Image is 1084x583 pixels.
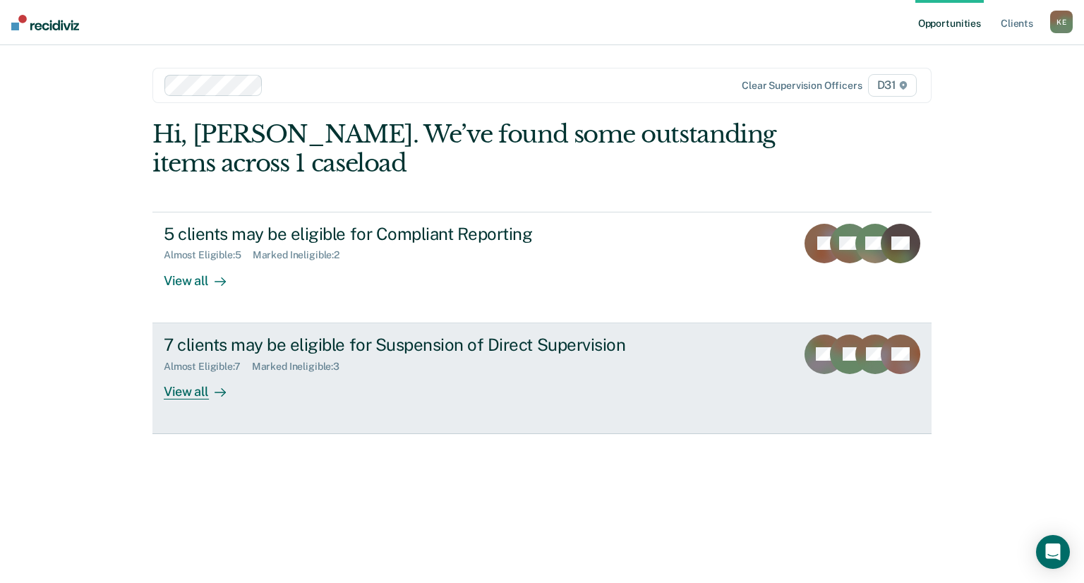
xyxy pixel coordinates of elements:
div: K E [1050,11,1073,33]
div: 5 clients may be eligible for Compliant Reporting [164,224,659,244]
div: View all [164,372,243,399]
div: Marked Ineligible : 3 [252,361,351,373]
div: Almost Eligible : 5 [164,249,253,261]
div: Almost Eligible : 7 [164,361,252,373]
div: View all [164,261,243,289]
img: Recidiviz [11,15,79,30]
div: 7 clients may be eligible for Suspension of Direct Supervision [164,335,659,355]
a: 7 clients may be eligible for Suspension of Direct SupervisionAlmost Eligible:7Marked Ineligible:... [152,323,932,434]
div: Open Intercom Messenger [1036,535,1070,569]
div: Marked Ineligible : 2 [253,249,351,261]
div: Clear supervision officers [742,80,862,92]
button: KE [1050,11,1073,33]
a: 5 clients may be eligible for Compliant ReportingAlmost Eligible:5Marked Ineligible:2View all [152,212,932,323]
span: D31 [868,74,917,97]
div: Hi, [PERSON_NAME]. We’ve found some outstanding items across 1 caseload [152,120,776,178]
